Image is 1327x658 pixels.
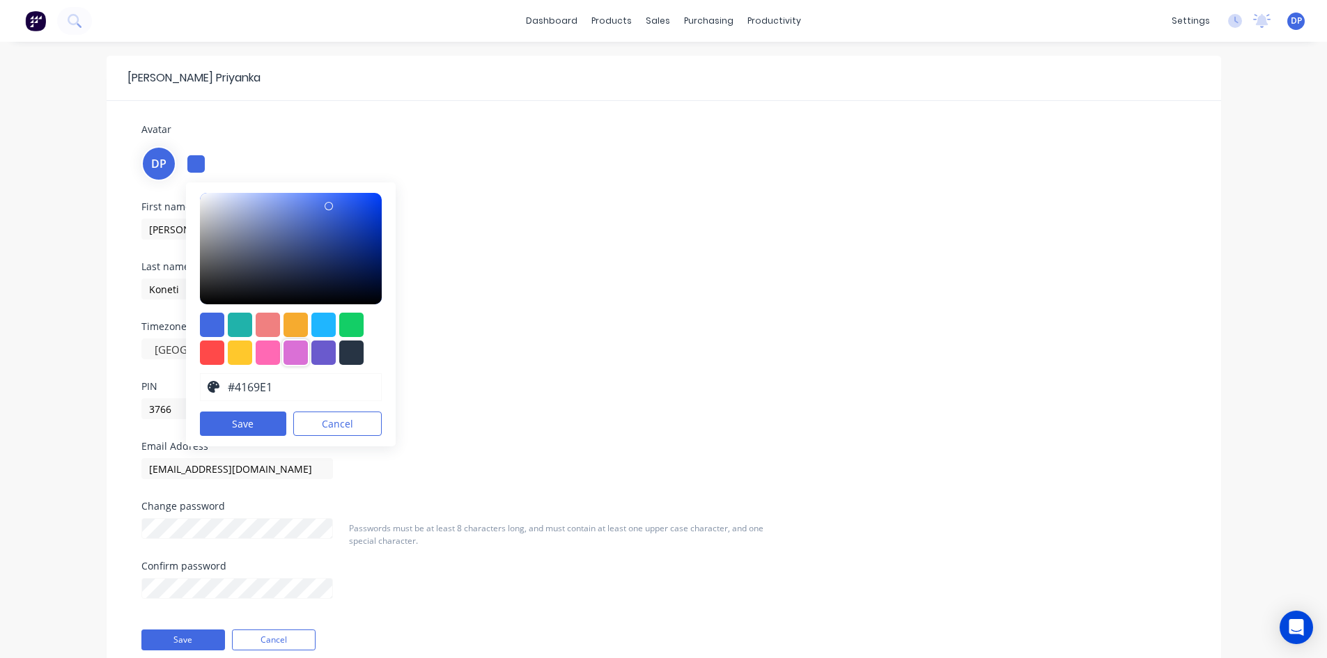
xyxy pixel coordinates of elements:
button: Cancel [232,629,316,650]
div: Change password [141,501,333,511]
div: First name [141,202,476,212]
div: settings [1165,10,1217,31]
button: Cancel [293,412,382,436]
img: Factory [25,10,46,31]
div: #20b2aa [228,313,252,337]
div: #f08080 [256,313,280,337]
div: Email Address [141,441,476,451]
div: #f6ab2f [284,313,308,337]
div: Confirm password [141,561,333,571]
div: Last name [141,262,476,272]
div: [PERSON_NAME] Priyanka [121,70,261,86]
div: #ff4949 [200,340,224,365]
div: #1fb6ff [311,313,336,337]
div: Open Intercom Messenger [1280,611,1313,644]
div: #da70d6 [284,340,308,365]
div: Timezone [141,322,476,331]
div: #13ce66 [339,313,364,337]
div: #ff69b4 [256,340,280,365]
button: Save [141,629,225,650]
a: dashboard [519,10,584,31]
button: Save [200,412,287,436]
span: DP [151,155,166,172]
div: #273444 [339,340,364,365]
div: #6a5acd [311,340,336,365]
div: #4169e1 [200,313,224,337]
div: sales [639,10,677,31]
div: products [584,10,639,31]
span: Avatar [141,123,171,136]
div: PIN [141,382,476,391]
div: purchasing [677,10,740,31]
div: productivity [740,10,808,31]
span: DP [1291,15,1302,27]
span: Passwords must be at least 8 characters long, and must contain at least one upper case character,... [349,522,763,547]
div: #ffc82c [228,340,252,365]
